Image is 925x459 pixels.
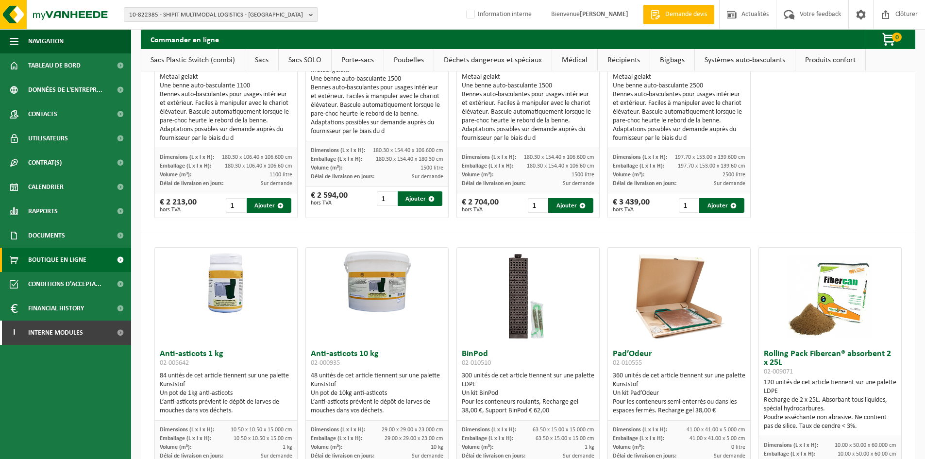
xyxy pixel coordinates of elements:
div: € 2 213,00 [160,198,197,213]
span: 02-010555 [613,359,642,367]
span: 02-010510 [462,359,491,367]
div: 48 unités de cet article tiennent sur une palette [311,372,443,415]
button: Ajouter [699,198,744,213]
span: Dimensions (L x l x H): [311,148,365,153]
span: 180.30 x 106.40 x 106.600 cm [222,154,292,160]
strong: [PERSON_NAME] [580,11,628,18]
span: 63.50 x 15.00 x 15.00 cm [536,436,594,442]
span: Volume (m³): [613,444,644,450]
div: € 2 704,00 [462,198,499,213]
div: 84 unités de cet article tiennent sur une palette [160,372,292,415]
h2: Commander en ligne [141,30,229,49]
button: Ajouter [398,191,443,206]
div: 1 unités de cet article tiennent sur une palette [160,64,292,143]
span: Délai de livraison en jours: [160,181,223,187]
div: 1 unités de cet article tiennent sur une palette [462,64,594,143]
div: LDPE [462,380,594,389]
img: 02-010510 [479,248,576,345]
div: Kunststof [160,380,292,389]
a: Poubelles [384,49,434,71]
span: 1100 litre [269,172,292,178]
span: 0 litre [731,444,745,450]
span: 180.30 x 154.40 x 106.600 cm [524,154,594,160]
span: Volume (m³): [311,165,342,171]
span: Délai de livraison en jours: [462,453,525,459]
div: Bennes auto-basculantes pour usages intérieur et extérieur. Faciles à manipuler avec le chariot é... [311,84,443,136]
a: Sacs SOLO [279,49,331,71]
span: Navigation [28,29,64,53]
span: Emballage (L x l x H): [311,436,362,442]
span: Emballage (L x l x H): [462,163,513,169]
span: Volume (m³): [462,172,493,178]
span: 41.00 x 41.00 x 5.000 cm [687,427,745,433]
button: 0 [866,30,914,49]
div: Une benne auto-basculante 1100 [160,82,292,90]
span: Emballage (L x l x H): [613,163,664,169]
span: Utilisateurs [28,126,68,151]
span: Emballage (L x l x H): [764,451,815,457]
input: 1 [226,198,245,213]
div: Bennes auto-basculantes pour usages intérieur et extérieur. Faciles à manipuler avec le chariot é... [462,90,594,143]
span: 0 [892,33,902,42]
div: L’anti-asticots prévient le dépôt de larves de mouches dans vos déchets. [160,398,292,415]
span: 180.30 x 154.40 x 106.600 cm [373,148,443,153]
span: Calendrier [28,175,64,199]
span: Dimensions (L x l x H): [613,154,667,160]
span: Demande devis [663,10,709,19]
span: Emballage (L x l x H): [160,163,211,169]
span: Dimensions (L x l x H): [160,154,214,160]
span: Délai de livraison en jours: [160,453,223,459]
span: Dimensions (L x l x H): [462,427,516,433]
span: 29.00 x 29.00 x 23.000 cm [382,427,443,433]
a: Porte-sacs [332,49,384,71]
a: Bigbags [650,49,694,71]
a: Demande devis [643,5,714,24]
span: Interne modules [28,321,83,345]
div: 1 unités de cet article tiennent sur une palette [311,57,443,136]
span: Sur demande [563,181,594,187]
span: Financial History [28,296,84,321]
span: Volume (m³): [311,444,342,450]
span: Emballage (L x l x H): [160,436,211,442]
span: Dimensions (L x l x H): [462,154,516,160]
span: Contrat(s) [28,151,62,175]
span: Délai de livraison en jours: [311,174,374,180]
span: 180.30 x 106.40 x 106.60 cm [225,163,292,169]
label: Information interne [464,7,532,22]
img: 02-005642 [155,248,297,319]
span: Dimensions (L x l x H): [613,427,667,433]
span: hors TVA [311,200,348,206]
span: Sur demande [261,453,292,459]
span: Dimensions (L x l x H): [311,427,365,433]
span: 10.00 x 50.00 x 60.00 cm [838,451,896,457]
span: Dimensions (L x l x H): [160,427,214,433]
a: Déchets dangereux et spéciaux [434,49,552,71]
div: 0 unités de cet article tiennent sur une palette [613,64,745,143]
img: 02-000935 [306,248,448,319]
span: 10.50 x 10.50 x 15.000 cm [231,427,292,433]
h3: Anti-asticots 10 kg [311,350,443,369]
span: Sur demande [412,453,443,459]
button: 10-822385 - SHIPIT MULTIMODAL LOGISTICS - [GEOGRAPHIC_DATA] [124,7,318,22]
span: Sur demande [261,181,292,187]
span: 63.50 x 15.00 x 15.000 cm [533,427,594,433]
span: Tableau de bord [28,53,81,78]
div: Kunststof [613,380,745,389]
span: hors TVA [160,207,197,213]
div: 120 unités de cet article tiennent sur une palette [764,378,896,431]
span: hors TVA [613,207,650,213]
span: 197.70 x 153.00 x 139.600 cm [675,154,745,160]
div: € 3 439,00 [613,198,650,213]
div: Kunststof [311,380,443,389]
span: Rapports [28,199,58,223]
span: 10-822385 - SHIPIT MULTIMODAL LOGISTICS - [GEOGRAPHIC_DATA] [129,8,305,22]
span: 1500 litre [420,165,443,171]
div: Metaal gelakt [160,73,292,82]
div: Une benne auto-basculante 1500 [311,75,443,84]
span: 10.50 x 10.50 x 15.00 cm [234,436,292,442]
span: 10 kg [431,444,443,450]
div: Un kit BinPod [462,389,594,398]
div: 360 unités de cet article tiennent sur une palette [613,372,745,415]
span: Volume (m³): [462,444,493,450]
div: Un pot de 10kg anti-asticots [311,389,443,398]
